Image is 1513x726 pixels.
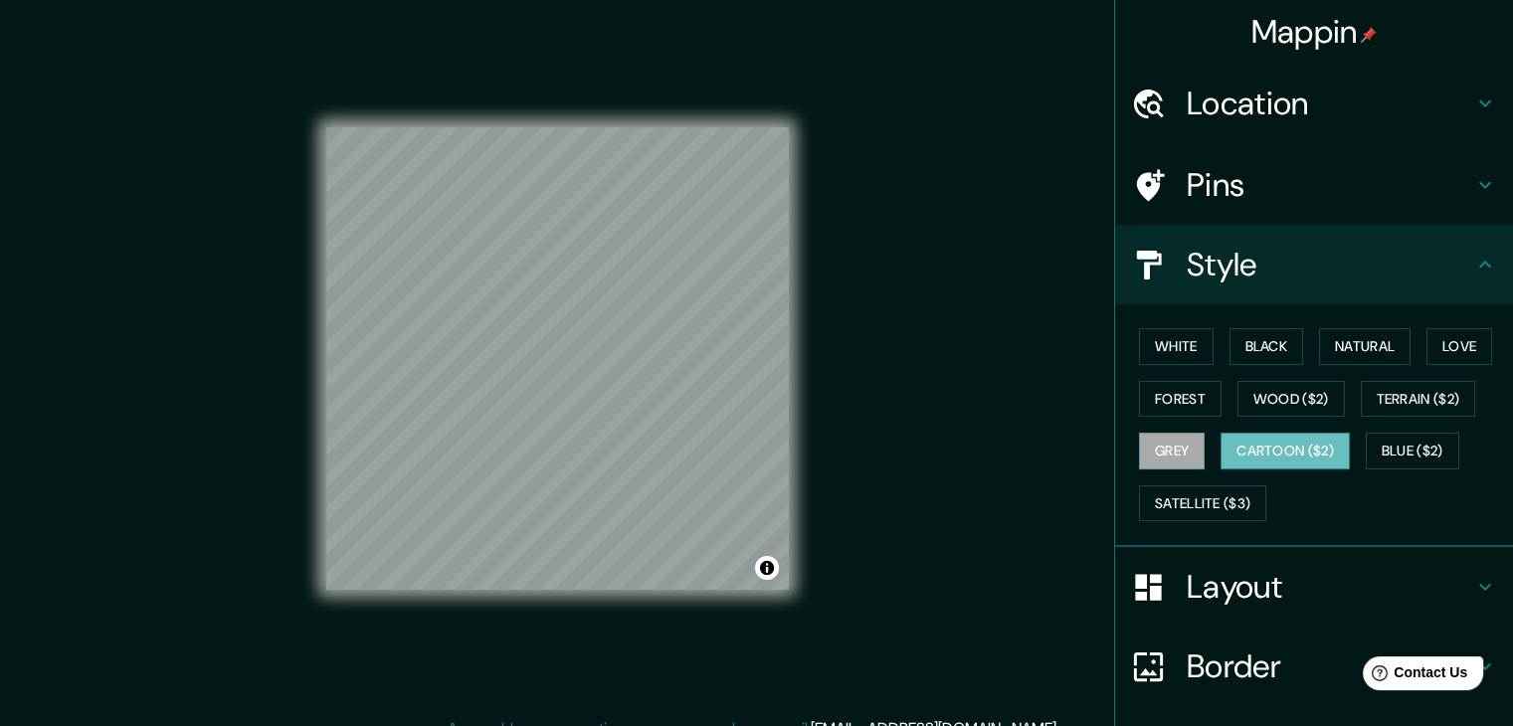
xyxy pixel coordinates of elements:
iframe: Help widget launcher [1336,648,1491,704]
button: Terrain ($2) [1361,381,1476,418]
h4: Pins [1187,165,1473,205]
button: Wood ($2) [1237,381,1345,418]
button: Forest [1139,381,1222,418]
button: Natural [1319,328,1411,365]
h4: Style [1187,245,1473,284]
button: White [1139,328,1214,365]
div: Layout [1115,547,1513,627]
div: Pins [1115,145,1513,225]
h4: Mappin [1251,12,1378,52]
div: Style [1115,225,1513,304]
button: Cartoon ($2) [1221,433,1350,469]
button: Toggle attribution [755,556,779,580]
h4: Border [1187,646,1473,686]
canvas: Map [326,127,789,590]
div: Location [1115,64,1513,143]
button: Blue ($2) [1366,433,1459,469]
button: Love [1426,328,1492,365]
div: Border [1115,627,1513,706]
h4: Layout [1187,567,1473,607]
h4: Location [1187,84,1473,123]
img: pin-icon.png [1361,27,1377,43]
button: Black [1229,328,1304,365]
button: Grey [1139,433,1205,469]
button: Satellite ($3) [1139,485,1266,522]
